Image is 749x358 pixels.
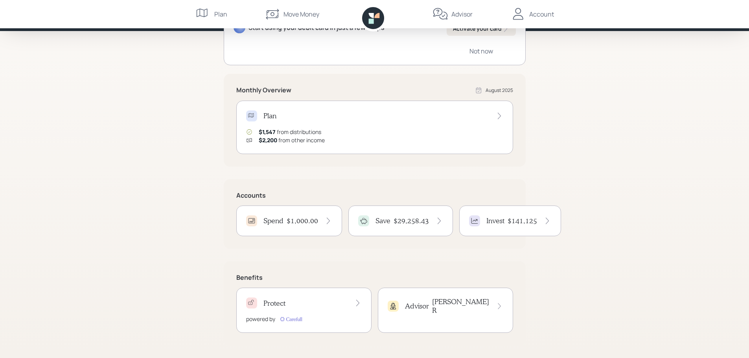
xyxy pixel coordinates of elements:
[259,136,325,144] div: from other income
[259,136,277,144] span: $2,200
[246,315,275,323] div: powered by
[453,25,510,33] div: Activate your card
[259,128,276,136] span: $1,547
[405,302,429,310] h4: Advisor
[278,315,304,323] img: carefull-M2HCGCDH.digested.png
[236,192,513,199] h5: Accounts
[486,217,504,225] h4: Invest
[447,22,516,36] button: Activate your card
[394,217,429,225] h4: $29,258.43
[432,297,490,314] h4: [PERSON_NAME] R
[486,87,513,94] div: August 2025
[287,217,318,225] h4: $1,000.00
[263,217,283,225] h4: Spend
[263,112,276,120] h4: Plan
[508,217,537,225] h4: $141,125
[283,9,319,19] div: Move Money
[451,9,473,19] div: Advisor
[375,217,390,225] h4: Save
[259,128,321,136] div: from distributions
[469,47,493,55] div: Not now
[214,9,227,19] div: Plan
[236,86,291,94] h5: Monthly Overview
[263,299,285,308] h4: Protect
[236,274,513,281] h5: Benefits
[529,9,554,19] div: Account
